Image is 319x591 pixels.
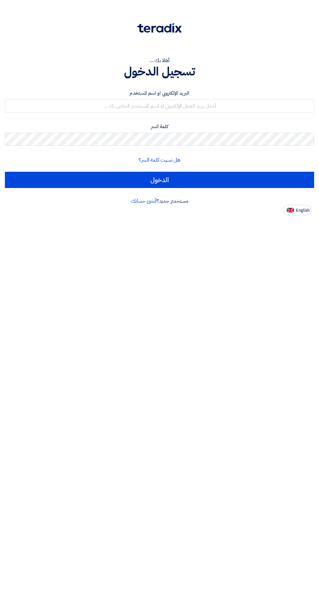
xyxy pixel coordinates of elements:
span: English [296,208,310,213]
button: English [283,205,312,215]
input: أدخل بريد العمل الإلكتروني او اسم المستخدم الخاص بك ... [5,100,314,113]
label: كلمة السر [5,123,314,130]
img: Teradix logo [137,23,182,33]
div: أهلا بك ... [5,57,314,64]
input: الدخول [5,172,314,188]
a: هل نسيت كلمة السر؟ [139,156,180,164]
a: أنشئ حسابك [131,197,157,205]
h1: تسجيل الدخول [5,64,314,79]
img: en-US.png [287,208,294,213]
div: مستخدم جديد؟ [5,197,314,205]
label: البريد الإلكتروني او اسم المستخدم [5,89,314,97]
